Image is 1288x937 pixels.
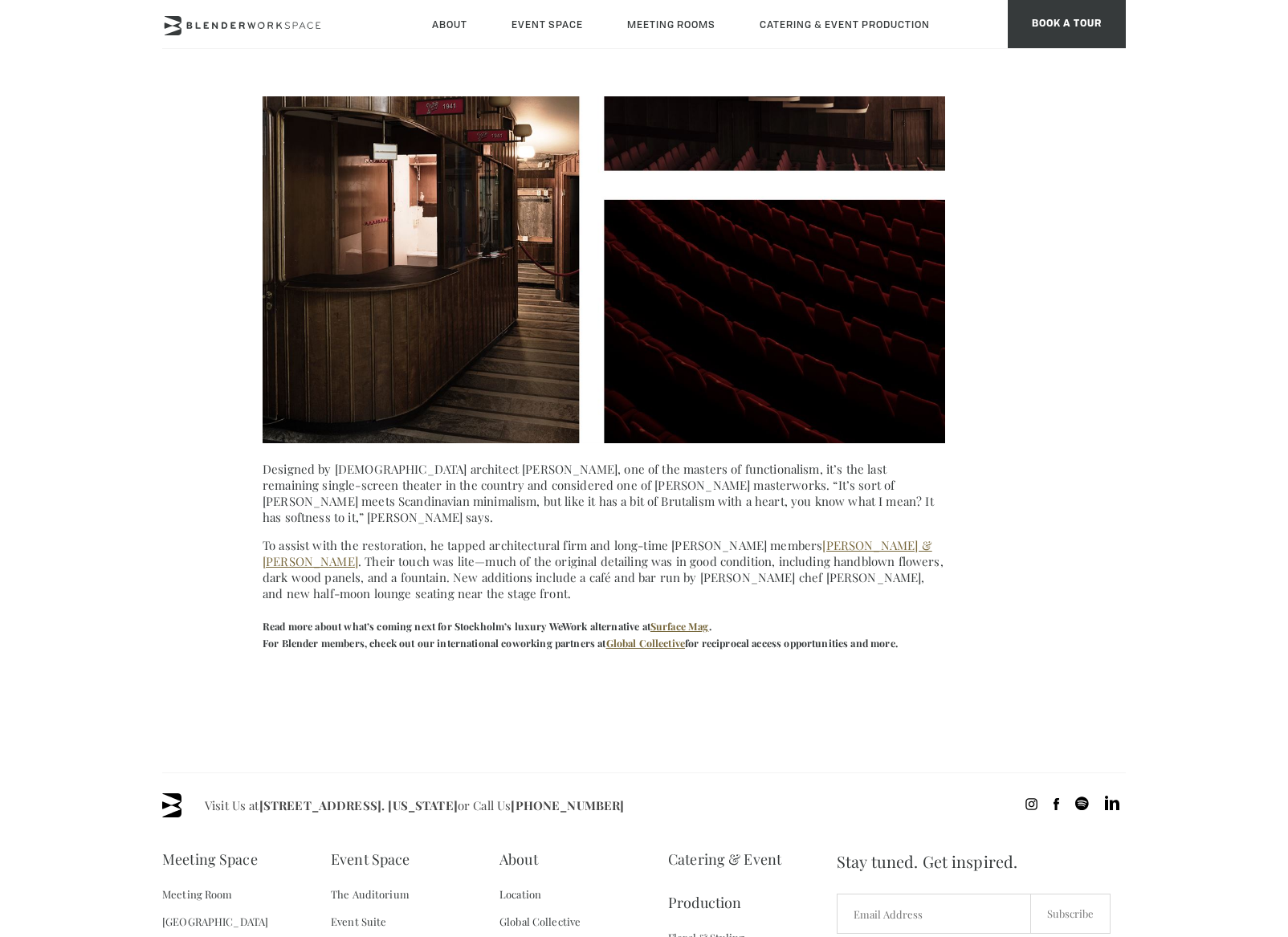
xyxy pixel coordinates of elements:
a: Location [499,881,541,908]
a: [STREET_ADDRESS]. [US_STATE] [259,797,458,813]
a: About [499,837,538,881]
a: Event Suite [331,908,386,935]
p: To assist with the restoration, he tapped architectural firm and long-time [PERSON_NAME] members ... [263,537,945,601]
p: Designed by [DEMOGRAPHIC_DATA] architect [PERSON_NAME], one of the masters of functionalism, it’s... [263,461,945,525]
a: Global Collective [606,637,686,650]
span: Stay tuned. Get inspired. [837,837,1126,886]
a: Catering & Event Production [668,837,837,924]
a: [PERSON_NAME] & [PERSON_NAME] [263,537,932,569]
span: Visit Us at or Call Us [205,793,624,817]
a: Meeting Space [162,837,258,881]
a: Surface Mag [650,620,709,633]
a: Meeting Room [GEOGRAPHIC_DATA] [162,881,331,935]
a: The Auditorium [331,881,410,908]
a: Global Collective [499,908,581,935]
h5: Read more about what’s coming next for Stockholm’s luxury WeWork alternative at . For Blender mem... [263,618,945,652]
a: [PHONE_NUMBER] [511,797,624,813]
input: Subscribe [1030,894,1111,934]
input: Email Address [837,894,1031,934]
a: Event Space [331,837,410,881]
